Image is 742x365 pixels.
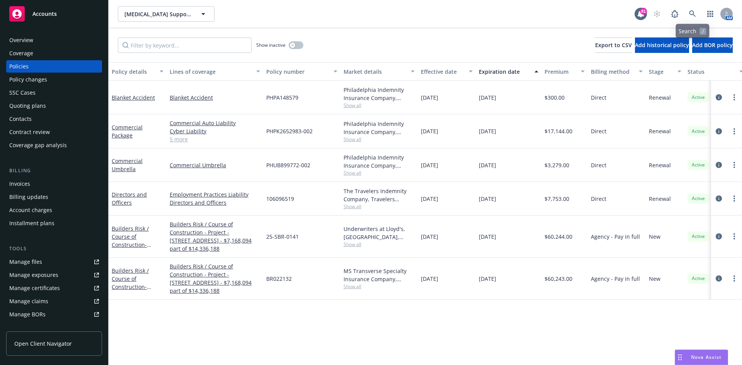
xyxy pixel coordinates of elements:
span: Show all [344,170,415,176]
div: Billing method [591,68,634,76]
div: Underwriters at Lloyd's, [GEOGRAPHIC_DATA], [PERSON_NAME] of [GEOGRAPHIC_DATA], RT Specialty Insu... [344,225,415,241]
div: MS Transverse Specialty Insurance Company, Transverse Insurance Company, RT Specialty Insurance S... [344,267,415,283]
a: 5 more [170,135,260,143]
div: Lines of coverage [170,68,252,76]
div: Account charges [9,204,52,216]
div: Stage [649,68,673,76]
a: Summary of insurance [6,321,102,334]
a: Switch app [703,6,718,22]
span: PHPA148579 [266,93,298,102]
a: Quoting plans [6,100,102,112]
a: Coverage gap analysis [6,139,102,151]
div: Policy details [112,68,155,76]
button: Billing method [588,62,646,81]
div: Manage BORs [9,308,46,321]
a: Search [685,6,700,22]
span: $3,279.00 [545,161,569,169]
a: circleInformation [714,160,723,170]
div: Effective date [421,68,464,76]
span: PHPK2652983-002 [266,127,313,135]
a: Overview [6,34,102,46]
div: Market details [344,68,406,76]
a: Commercial Umbrella [112,157,143,173]
a: circleInformation [714,93,723,102]
button: Market details [340,62,418,81]
div: Coverage [9,47,33,59]
a: Contract review [6,126,102,138]
a: circleInformation [714,127,723,136]
a: Employment Practices Liability [170,190,260,199]
a: Builders Risk / Course of Construction - Project - [STREET_ADDRESS] - $7,168,094 part of $14,336,188 [170,262,260,295]
div: Manage certificates [9,282,60,294]
div: Billing updates [9,191,48,203]
span: Open Client Navigator [14,340,72,348]
button: Policy details [109,62,167,81]
a: Directors and Officers [112,191,147,206]
div: The Travelers Indemnity Company, Travelers Insurance [344,187,415,203]
a: Accounts [6,3,102,25]
span: Show all [344,283,415,290]
span: Direct [591,93,606,102]
span: [DATE] [421,233,438,241]
a: Invoices [6,178,102,190]
button: Expiration date [476,62,541,81]
span: [DATE] [479,161,496,169]
span: Active [691,161,706,168]
div: Contacts [9,113,32,125]
div: Policy number [266,68,329,76]
a: Commercial Umbrella [170,161,260,169]
div: Installment plans [9,217,54,229]
a: more [730,232,739,241]
a: Manage claims [6,295,102,307]
button: Add historical policy [635,37,689,53]
div: Contract review [9,126,50,138]
span: BR022132 [266,275,292,283]
span: Active [691,195,706,202]
a: Billing updates [6,191,102,203]
a: Builders Risk / Course of Construction - Project - [STREET_ADDRESS] - $7,168,094 part of $14,336,188 [170,220,260,253]
div: Policies [9,60,29,73]
span: [DATE] [421,195,438,203]
button: Add BOR policy [692,37,733,53]
div: Manage files [9,256,42,268]
span: $300.00 [545,93,565,102]
span: [DATE] [421,275,438,283]
div: Manage exposures [9,269,58,281]
span: Active [691,275,706,282]
a: Commercial Auto Liability [170,119,260,127]
a: more [730,160,739,170]
button: Policy number [263,62,340,81]
span: Accounts [32,11,57,17]
button: Stage [646,62,684,81]
button: Nova Assist [675,350,728,365]
a: Manage files [6,256,102,268]
span: Agency - Pay in full [591,233,640,241]
span: [DATE] [479,127,496,135]
a: Builders Risk / Course of Construction [112,267,162,323]
div: Status [688,68,735,76]
a: Blanket Accident [112,94,155,101]
div: Invoices [9,178,30,190]
span: Add historical policy [635,41,689,49]
span: New [649,233,660,241]
a: Commercial Package [112,124,143,139]
span: [DATE] [479,93,496,102]
span: Show inactive [256,42,286,48]
button: Export to CSV [595,37,632,53]
a: Policy changes [6,73,102,86]
a: Report a Bug [667,6,682,22]
span: PHUB899772-002 [266,161,310,169]
div: Premium [545,68,576,76]
div: Drag to move [675,350,685,365]
span: [DATE] [421,127,438,135]
span: Active [691,128,706,135]
a: circleInformation [714,232,723,241]
div: Philadelphia Indemnity Insurance Company, [GEOGRAPHIC_DATA] Insurance Companies [344,86,415,102]
div: Expiration date [479,68,530,76]
span: Renewal [649,93,671,102]
a: circleInformation [714,274,723,283]
span: Renewal [649,127,671,135]
span: [DATE] [421,161,438,169]
a: Manage BORs [6,308,102,321]
a: circleInformation [714,194,723,203]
